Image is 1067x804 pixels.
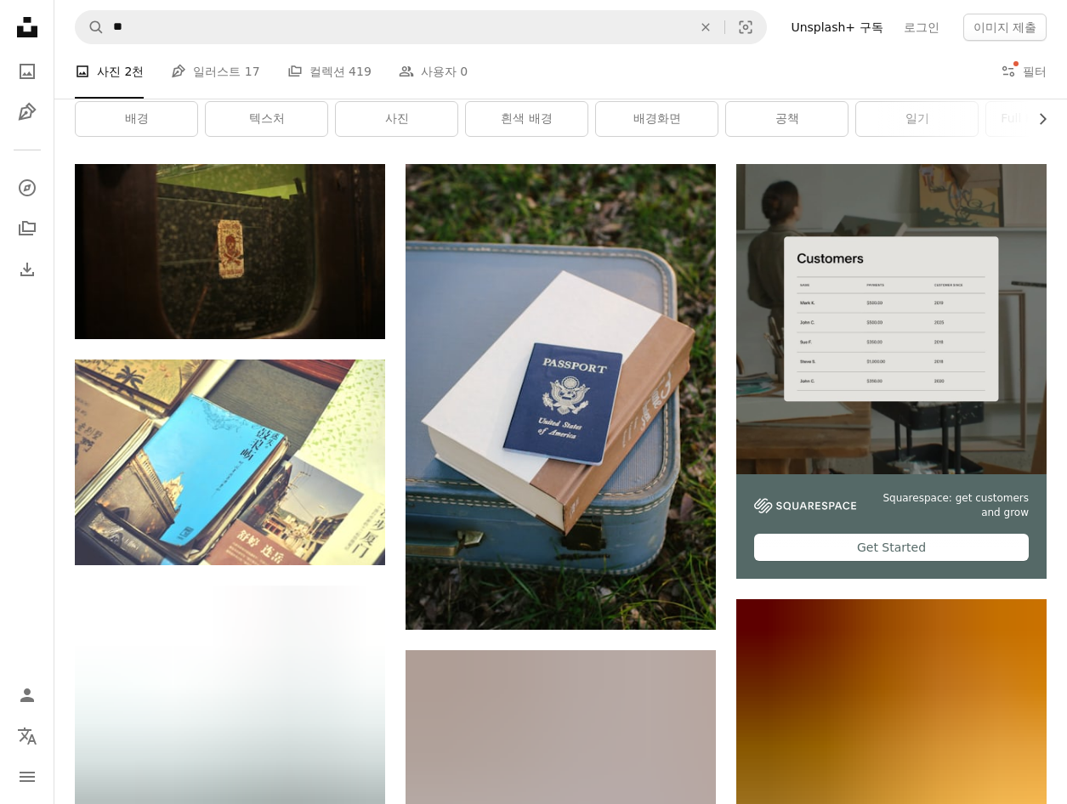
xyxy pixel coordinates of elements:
a: 흰색 배경 [466,102,587,136]
span: 0 [460,62,468,81]
a: 텍스처 [206,102,327,136]
a: 탐색 [10,171,44,205]
a: 일러스트 17 [171,44,259,99]
a: 일기 [856,102,978,136]
a: 공책 [726,102,848,136]
a: 배경 [76,102,197,136]
a: 로그인 / 가입 [10,678,44,712]
a: 컬렉션 [10,212,44,246]
span: Squarespace: get customers and grow [877,491,1029,520]
button: 메뉴 [10,760,44,794]
a: 사진 [10,54,44,88]
button: 이미지 제출 [963,14,1047,41]
div: Get Started [754,534,1029,561]
img: 갈색 나무 테이블에 파란 책 [75,360,385,566]
img: file-1747939376688-baf9a4a454ffimage [736,164,1047,474]
a: 사진 [336,102,457,136]
a: 컬렉션 419 [287,44,372,99]
img: United State of America Passport [406,164,716,630]
img: file-1747939142011-51e5cc87e3c9 [754,498,856,513]
a: 홈 — Unsplash [10,10,44,48]
button: 삭제 [687,11,724,43]
img: 기차 창문을 통해 찍은 사진 [75,164,385,338]
a: 로그인 [894,14,950,41]
button: 목록을 오른쪽으로 스크롤 [1027,102,1047,136]
button: 필터 [1001,44,1047,99]
button: 시각적 검색 [725,11,766,43]
a: 탁자 위의 책 클로즈업 [75,694,385,710]
a: 다운로드 내역 [10,252,44,286]
form: 사이트 전체에서 이미지 찾기 [75,10,767,44]
span: 17 [245,62,260,81]
a: 일러스트 [10,95,44,129]
a: United State of America Passport [406,389,716,405]
button: Unsplash 검색 [76,11,105,43]
a: Squarespace: get customers and growGet Started [736,164,1047,579]
a: Unsplash+ 구독 [780,14,893,41]
a: 사용자 0 [399,44,468,99]
span: 419 [349,62,372,81]
a: 기차 창문을 통해 찍은 사진 [75,243,385,258]
button: 언어 [10,719,44,753]
a: 배경화면 [596,102,718,136]
a: 갈색 나무 테이블에 파란 책 [75,454,385,469]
